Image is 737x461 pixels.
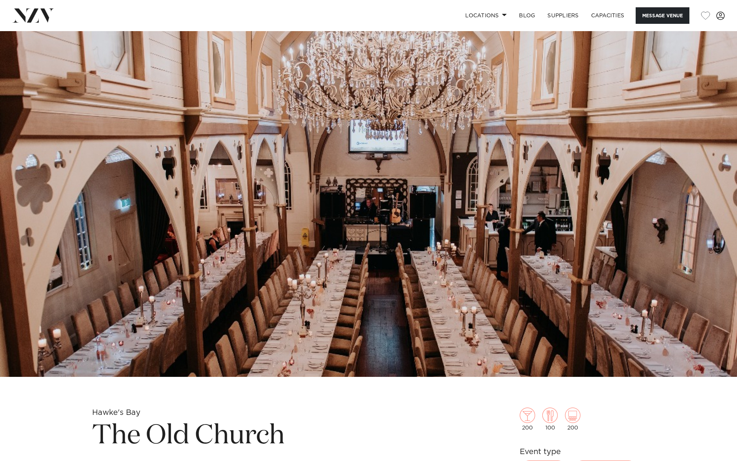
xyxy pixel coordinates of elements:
[520,446,645,458] h6: Event type
[12,8,54,22] img: nzv-logo.png
[92,418,465,454] h1: The Old Church
[565,408,580,423] img: theatre.png
[585,7,631,24] a: Capacities
[636,7,689,24] button: Message Venue
[565,408,580,431] div: 200
[520,408,535,431] div: 200
[513,7,541,24] a: BLOG
[520,408,535,423] img: cocktail.png
[541,7,585,24] a: SUPPLIERS
[92,409,140,416] small: Hawke's Bay
[459,7,513,24] a: Locations
[542,408,558,423] img: dining.png
[542,408,558,431] div: 100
